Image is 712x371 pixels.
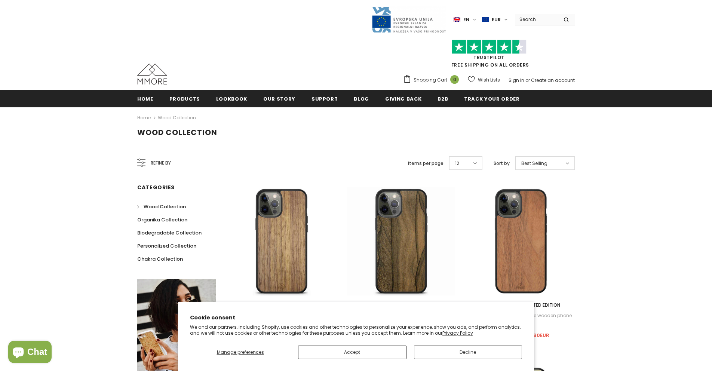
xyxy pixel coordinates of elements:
[137,95,153,102] span: Home
[137,242,196,249] span: Personalized Collection
[442,330,473,336] a: Privacy Policy
[298,346,406,359] button: Accept
[158,114,196,121] a: Wood Collection
[227,301,335,309] a: American Walnut - LIMITED EDITION
[452,40,527,54] img: Trust Pilot Stars
[473,54,504,61] a: Trustpilot
[464,95,519,102] span: Track your order
[354,95,369,102] span: Blog
[455,160,459,167] span: 12
[354,90,369,107] a: Blog
[438,90,448,107] a: B2B
[190,314,522,322] h2: Cookie consent
[466,301,575,309] a: European Walnut - LIMITED EDITION
[263,95,295,102] span: Our Story
[403,43,575,68] span: FREE SHIPPING ON ALL ORDERS
[525,77,530,83] span: or
[464,90,519,107] a: Track your order
[263,90,295,107] a: Our Story
[169,90,200,107] a: Products
[311,90,338,107] a: support
[478,76,500,84] span: Wish Lists
[463,16,469,24] span: en
[137,229,202,236] span: Biodegradable Collection
[494,160,510,167] label: Sort by
[450,75,459,84] span: 0
[216,95,247,102] span: Lookbook
[137,127,217,138] span: Wood Collection
[408,160,444,167] label: Items per page
[522,332,549,339] span: €19.80EUR
[454,16,460,23] img: i-lang-1.png
[385,95,421,102] span: Giving back
[403,74,463,86] a: Shopping Cart 0
[371,6,446,33] img: Javni Razpis
[531,77,575,83] a: Create an account
[137,216,187,223] span: Organika Collection
[216,90,247,107] a: Lookbook
[515,14,558,25] input: Search Site
[137,200,186,213] a: Wood Collection
[137,252,183,266] a: Chakra Collection
[137,213,187,226] a: Organika Collection
[137,113,151,122] a: Home
[151,159,171,167] span: Refine by
[169,95,200,102] span: Products
[137,184,175,191] span: Categories
[144,203,186,210] span: Wood Collection
[311,95,338,102] span: support
[137,90,153,107] a: Home
[137,239,196,252] a: Personalized Collection
[438,95,448,102] span: B2B
[414,346,522,359] button: Decline
[6,341,54,365] inbox-online-store-chat: Shopify online store chat
[217,349,264,355] span: Manage preferences
[509,77,524,83] a: Sign In
[190,346,291,359] button: Manage preferences
[190,324,522,336] p: We and our partners, including Shopify, use cookies and other technologies to personalize your ex...
[492,16,501,24] span: EUR
[137,226,202,239] a: Biodegradable Collection
[137,255,183,263] span: Chakra Collection
[414,76,447,84] span: Shopping Cart
[371,16,446,22] a: Javni Razpis
[347,301,455,309] a: Ziricote rare wood
[521,160,547,167] span: Best Selling
[137,64,167,85] img: MMORE Cases
[385,90,421,107] a: Giving back
[468,73,500,86] a: Wish Lists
